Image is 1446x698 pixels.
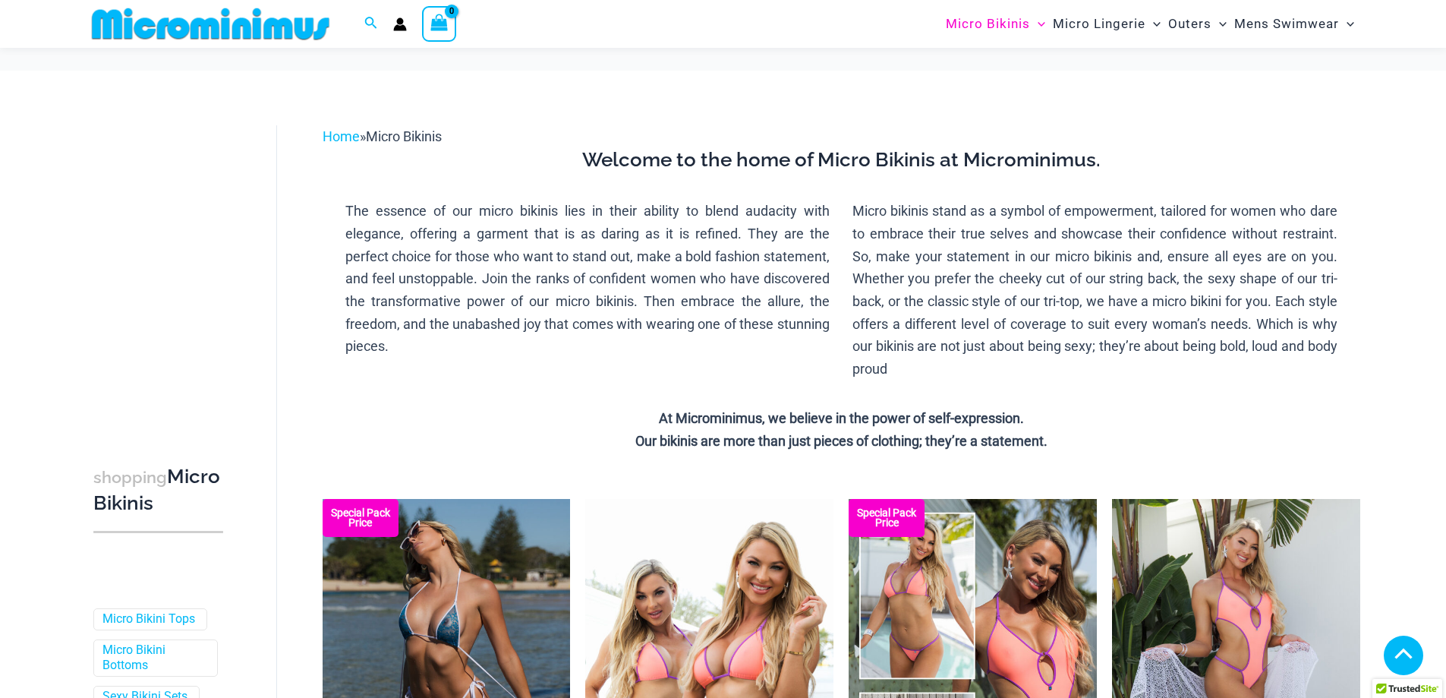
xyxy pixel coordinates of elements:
a: Micro LingerieMenu ToggleMenu Toggle [1049,5,1164,43]
a: Micro BikinisMenu ToggleMenu Toggle [942,5,1049,43]
span: Menu Toggle [1030,5,1045,43]
img: MM SHOP LOGO FLAT [86,7,336,41]
a: Home [323,128,360,144]
a: OutersMenu ToggleMenu Toggle [1164,5,1230,43]
a: Account icon link [393,17,407,31]
a: Mens SwimwearMenu ToggleMenu Toggle [1230,5,1358,43]
span: Micro Bikinis [366,128,442,144]
span: Outers [1168,5,1211,43]
span: Menu Toggle [1211,5,1227,43]
span: Menu Toggle [1145,5,1161,43]
strong: At Microminimus, we believe in the power of self-expression. [659,410,1024,426]
a: Micro Bikini Tops [102,611,195,627]
p: Micro bikinis stand as a symbol of empowerment, tailored for women who dare to embrace their true... [852,200,1337,381]
a: View Shopping Cart, empty [422,6,457,41]
h3: Micro Bikinis [93,464,223,516]
b: Special Pack Price [323,508,399,528]
b: Special Pack Price [849,508,925,528]
nav: Site Navigation [940,2,1361,46]
p: The essence of our micro bikinis lies in their ability to blend audacity with elegance, offering ... [345,200,830,358]
span: Menu Toggle [1339,5,1354,43]
strong: Our bikinis are more than just pieces of clothing; they’re a statement. [635,433,1047,449]
span: Mens Swimwear [1234,5,1339,43]
h3: Welcome to the home of Micro Bikinis at Microminimus. [334,147,1349,173]
a: Search icon link [364,14,378,33]
iframe: TrustedSite Certified [93,113,230,417]
span: Micro Lingerie [1053,5,1145,43]
a: Micro Bikini Bottoms [102,643,206,674]
span: » [323,128,442,144]
span: shopping [93,468,167,487]
span: Micro Bikinis [946,5,1030,43]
